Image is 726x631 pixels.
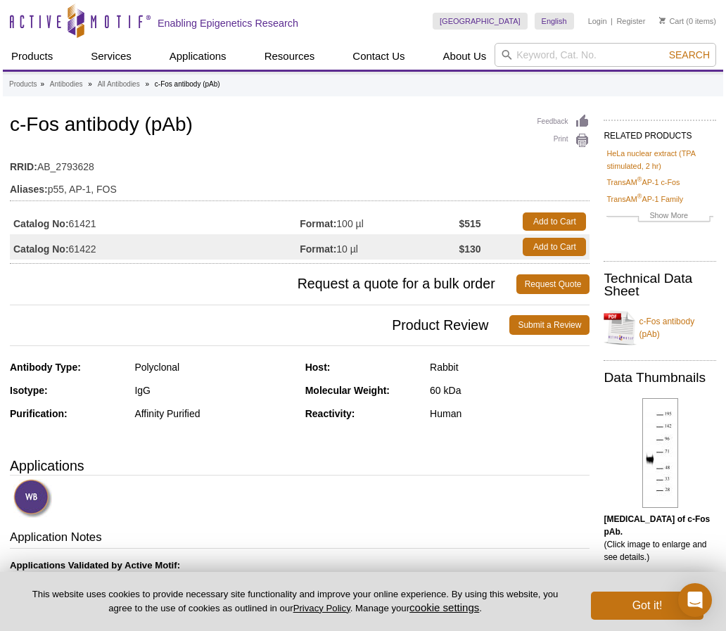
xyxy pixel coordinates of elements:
a: Resources [256,43,324,70]
li: » [145,80,149,88]
h2: Data Thumbnails [604,371,716,384]
td: 61421 [10,209,300,234]
li: » [88,80,92,88]
strong: Catalog No: [13,243,69,255]
strong: Format: [300,217,336,230]
img: c-Fos antibody (pAb) tested by Western blot. [642,398,678,508]
a: Register [616,16,645,26]
strong: Format: [300,243,336,255]
strong: RRID: [10,160,37,173]
h2: Enabling Epigenetics Research [158,17,298,30]
a: Login [588,16,607,26]
div: IgG [134,384,294,397]
img: Western Blot Validated [13,479,52,518]
a: Applications [161,43,235,70]
h2: Technical Data Sheet [604,272,716,298]
strong: $130 [459,243,480,255]
a: TransAM®AP-1 Family [606,193,683,205]
td: 61422 [10,234,300,260]
a: Add to Cart [523,238,586,256]
sup: ® [637,193,642,200]
a: c-Fos antibody (pAb) [604,307,716,349]
a: Feedback [537,114,590,129]
li: (0 items) [659,13,716,30]
p: (Click image to enlarge and see details.) [604,513,716,563]
p: 1:500 - 1:2,000 dilution [10,559,590,585]
b: [MEDICAL_DATA] of c-Fos pAb. [604,514,710,537]
h3: Application Notes [10,529,590,549]
div: 60 kDa [430,384,590,397]
a: TransAM®AP-1 c-Fos [606,176,680,189]
strong: Antibody Type: [10,362,81,373]
h2: RELATED PRODUCTS [604,120,716,145]
input: Keyword, Cat. No. [495,43,716,67]
b: Applications Validated by Active Motif: [10,560,180,571]
div: Human [430,407,590,420]
sup: ® [637,177,642,184]
td: 10 µl [300,234,459,260]
img: Your Cart [659,17,665,24]
button: Got it! [591,592,703,620]
strong: Reactivity: [305,408,355,419]
a: [GEOGRAPHIC_DATA] [433,13,528,30]
td: p55, AP-1, FOS [10,174,590,197]
span: Request a quote for a bulk order [10,274,516,294]
span: Search [669,49,710,60]
h1: c-Fos antibody (pAb) [10,114,590,138]
strong: Catalog No: [13,217,69,230]
li: c-Fos antibody (pAb) [155,80,220,88]
a: Products [9,78,37,91]
a: English [535,13,574,30]
button: Search [665,49,714,61]
div: Open Intercom Messenger [678,583,712,617]
span: Product Review [10,315,509,335]
a: Services [82,43,140,70]
strong: Aliases: [10,183,48,196]
a: Show More [606,209,713,225]
button: cookie settings [409,601,479,613]
a: Antibodies [50,78,83,91]
strong: Host: [305,362,331,373]
a: Cart [659,16,684,26]
a: Contact Us [344,43,413,70]
a: All Antibodies [98,78,140,91]
a: Products [3,43,61,70]
a: Submit a Review [509,315,590,335]
td: AB_2793628 [10,152,590,174]
div: Polyclonal [134,361,294,374]
a: Privacy Policy [293,603,350,613]
strong: Molecular Weight: [305,385,390,396]
strong: Purification: [10,408,68,419]
li: | [611,13,613,30]
a: Add to Cart [523,212,586,231]
strong: Isotype: [10,385,48,396]
td: 100 µl [300,209,459,234]
a: About Us [435,43,495,70]
a: Request Quote [516,274,590,294]
a: HeLa nuclear extract (TPA stimulated, 2 hr) [606,147,713,172]
div: Rabbit [430,361,590,374]
a: Print [537,133,590,148]
div: Affinity Purified [134,407,294,420]
h3: Applications [10,455,590,476]
p: This website uses cookies to provide necessary site functionality and improve your online experie... [23,588,568,615]
li: » [40,80,44,88]
strong: $515 [459,217,480,230]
